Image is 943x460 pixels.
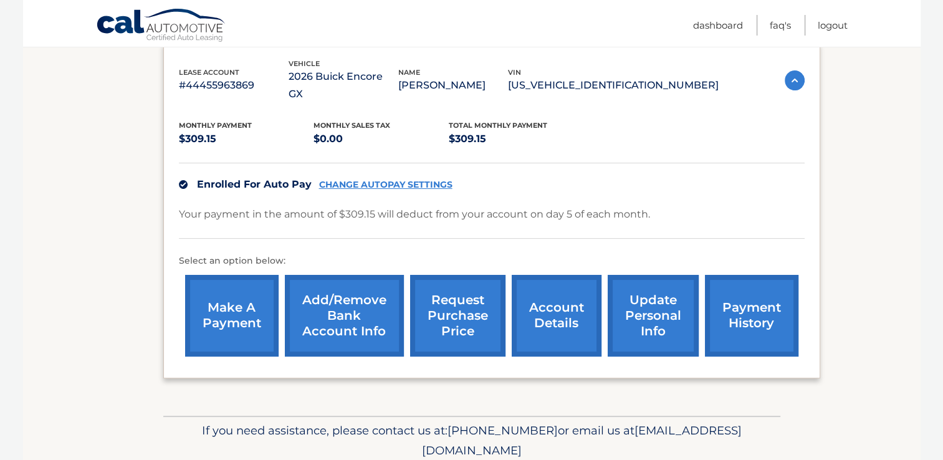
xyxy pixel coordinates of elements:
a: Add/Remove bank account info [285,275,404,357]
p: $309.15 [449,130,584,148]
span: vehicle [289,59,320,68]
a: make a payment [185,275,279,357]
a: Cal Automotive [96,8,227,44]
a: update personal info [608,275,699,357]
a: Dashboard [693,15,743,36]
span: Enrolled For Auto Pay [197,178,312,190]
p: Your payment in the amount of $309.15 will deduct from your account on day 5 of each month. [179,206,650,223]
a: request purchase price [410,275,505,357]
img: check.svg [179,180,188,189]
p: $309.15 [179,130,314,148]
a: account details [512,275,601,357]
p: [US_VEHICLE_IDENTIFICATION_NUMBER] [508,77,719,94]
a: CHANGE AUTOPAY SETTINGS [319,180,452,190]
a: Logout [818,15,848,36]
span: name [398,68,420,77]
span: vin [508,68,521,77]
img: accordion-active.svg [785,70,805,90]
p: Select an option below: [179,254,805,269]
a: payment history [705,275,798,357]
span: Monthly Payment [179,121,252,130]
p: $0.00 [314,130,449,148]
span: lease account [179,68,239,77]
p: [PERSON_NAME] [398,77,508,94]
p: #44455963869 [179,77,289,94]
a: FAQ's [770,15,791,36]
p: 2026 Buick Encore GX [289,68,398,103]
span: Monthly sales Tax [314,121,390,130]
span: Total Monthly Payment [449,121,547,130]
span: [PHONE_NUMBER] [448,423,558,438]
